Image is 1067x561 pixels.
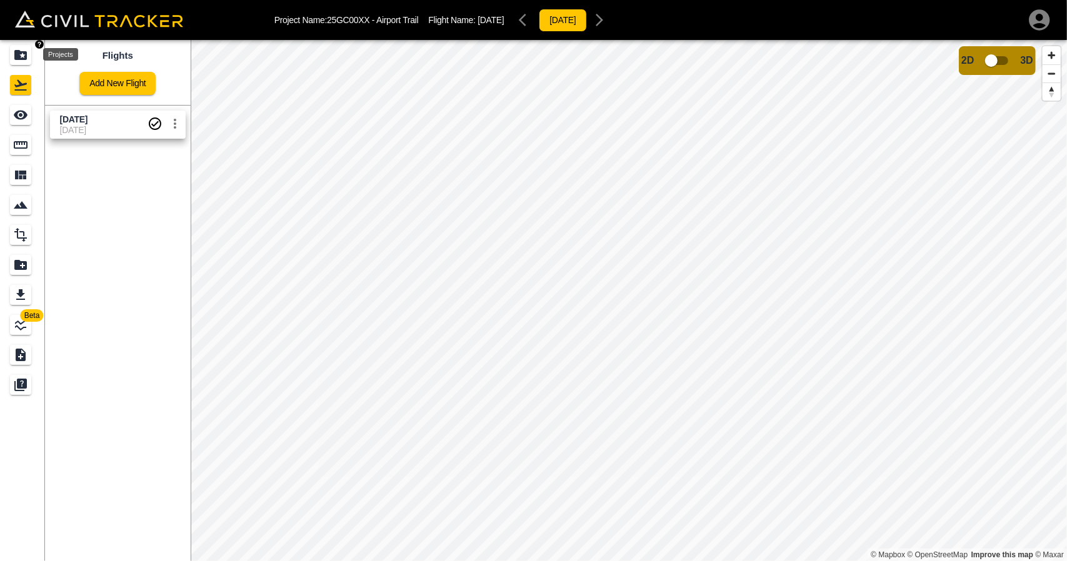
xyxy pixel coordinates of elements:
[539,9,586,32] button: [DATE]
[871,550,905,559] a: Mapbox
[15,11,183,28] img: Civil Tracker
[191,40,1067,561] canvas: Map
[1021,55,1033,66] span: 3D
[971,550,1033,559] a: Map feedback
[1043,46,1061,64] button: Zoom in
[428,15,504,25] p: Flight Name:
[1043,64,1061,82] button: Zoom out
[961,55,974,66] span: 2D
[908,550,968,559] a: OpenStreetMap
[1043,82,1061,101] button: Reset bearing to north
[1035,550,1064,559] a: Maxar
[478,15,504,25] span: [DATE]
[274,15,419,25] p: Project Name: 25GC00XX - Airport Trail
[43,48,78,61] div: Projects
